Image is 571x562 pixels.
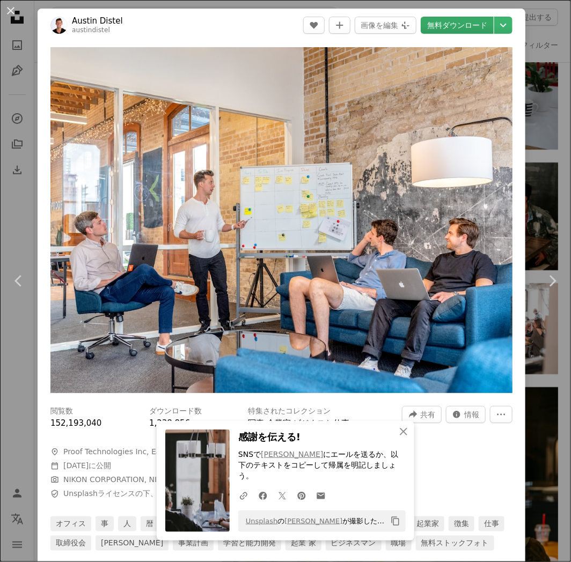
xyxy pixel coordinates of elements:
a: Eメールでシェアする [311,485,331,506]
button: ダウンロードサイズを選択してください [494,17,513,34]
a: 事 [96,516,114,531]
button: その他のアクション [490,406,513,423]
a: [PERSON_NAME] [284,517,342,525]
span: 152,193,040 [50,418,101,428]
a: 暦 [141,516,159,531]
button: 画像を編集 [355,17,416,34]
span: 共有 [420,406,435,423]
a: 職場 [386,536,412,551]
button: この画像でズームインする [50,47,513,393]
span: 1,238,856 [149,418,190,428]
a: 学習と能力開発 [218,536,281,551]
span: 情報 [464,406,479,423]
a: Facebookでシェアする [253,485,273,506]
time: 2019年5月14日 12:28:43 GMT+9 [63,461,89,470]
h3: ダウンロード数 [149,406,202,417]
span: Proof Technologies Inc, East [STREET_ADDRESS][US_STATE] [63,447,287,457]
a: 次へ [533,230,571,332]
a: 無料ダウンロード [421,17,494,34]
a: 写真 [248,418,264,428]
button: この画像に関する統計 [446,406,486,423]
a: 仕事 [479,516,504,531]
button: コレクションに追加する [329,17,350,34]
button: いいね！ [303,17,325,34]
a: austindistel [72,26,110,34]
a: Pinterestでシェアする [292,485,311,506]
span: , [264,418,267,428]
a: ビジネスと仕事 [294,418,350,428]
a: Unsplash [246,517,277,525]
button: クリップボードにコピーする [386,512,405,530]
span: に公開 [63,461,111,470]
a: 企業家 [267,418,291,428]
a: 事業計画 [173,536,214,551]
p: SNSで にエールを送るか、以下のテキストをコピーして帰属を明記しましょう。 [238,449,406,482]
a: Twitterでシェアする [273,485,292,506]
a: [PERSON_NAME] [96,536,169,551]
a: Austin Distel [72,16,123,26]
a: Unsplashライセンス [63,489,135,498]
a: オフィス [50,516,91,531]
h3: 特集されたコレクション [248,406,331,417]
button: NIKON CORPORATION, NIKON D750 [63,475,195,485]
a: 人 [118,516,136,531]
a: 起業家 [411,516,444,531]
span: , [291,418,294,428]
a: 徴集 [449,516,474,531]
h3: 閲覧数 [50,406,73,417]
a: [PERSON_NAME] [261,450,323,459]
span: の が撮影した写真 [240,513,386,530]
h3: 感謝を伝える! [238,430,406,445]
img: ノートパソコンを使いながら座り、ホワイトボードの横で男性を見つめる3人の男性 [50,47,513,393]
img: Austin Distelのプロフィールを見る [50,17,68,34]
span: の下、無料で利用可能 [63,489,210,499]
a: 起業 家 [285,536,321,551]
a: 無料ストックフォト [416,536,494,551]
button: このビジュアルを共有する [402,406,442,423]
a: 取締役会 [50,536,91,551]
a: ビジネスマン [326,536,382,551]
